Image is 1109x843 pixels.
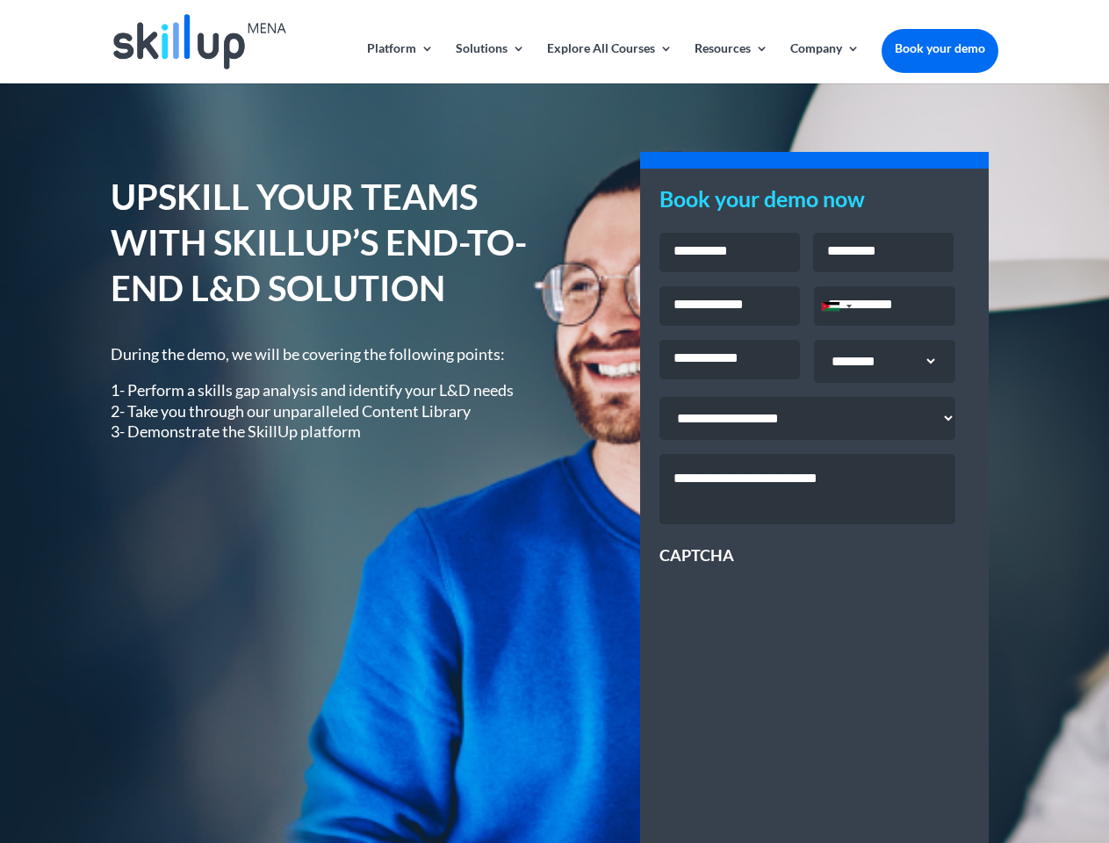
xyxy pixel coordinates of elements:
div: Selected country [815,287,857,325]
h3: Book your demo now [659,188,969,219]
label: CAPTCHA [659,545,734,566]
iframe: Chat Widget [817,653,1109,843]
a: Platform [367,42,434,83]
a: Explore All Courses [547,42,673,83]
a: Resources [695,42,768,83]
img: Skillup Mena [113,14,285,69]
a: Company [790,42,860,83]
p: 1- Perform a skills gap analysis and identify your L&D needs 2- Take you through our unparalleled... [111,380,529,442]
a: Solutions [456,42,525,83]
a: Book your demo [882,29,998,68]
h1: UPSKILL YOUR TEAMS WITH SKILLUP’S END-TO-END L&D SOLUTION [111,174,529,320]
div: During the demo, we will be covering the following points: [111,344,529,443]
